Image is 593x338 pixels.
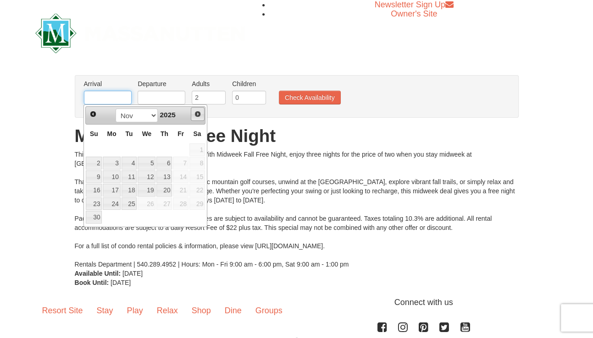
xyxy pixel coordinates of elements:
button: Check Availability [279,91,341,104]
a: 10 [103,170,120,183]
a: 25 [122,197,137,210]
span: 1 [189,143,205,156]
td: available [121,197,138,211]
span: [DATE] [111,279,131,286]
span: [DATE] [122,270,143,277]
td: available [85,156,102,170]
td: unAvailable [156,197,172,211]
span: 22 [189,184,205,196]
a: Play [120,296,150,325]
div: This fall, stretch your stay—not your budget! With Midweek Fall Free Night, enjoy three nights fo... [75,150,519,269]
span: 29 [189,197,205,210]
td: available [85,210,102,224]
td: available [102,156,121,170]
a: 19 [138,184,155,196]
a: 13 [156,170,172,183]
td: available [137,156,156,170]
a: Resort Site [35,296,90,325]
a: 9 [86,170,102,183]
td: available [121,183,138,197]
td: unAvailable [172,156,189,170]
a: Stay [90,296,120,325]
td: unAvailable [172,183,189,197]
span: 14 [173,170,188,183]
span: Friday [177,130,184,137]
a: 6 [156,157,172,169]
a: Dine [218,296,249,325]
span: 21 [173,184,188,196]
a: 23 [86,197,102,210]
a: Owner's Site [391,9,437,18]
strong: Available Until: [75,270,121,277]
td: available [121,156,138,170]
span: 7 [173,157,188,169]
a: Next [191,107,205,121]
a: 2 [86,157,102,169]
a: 3 [103,157,120,169]
span: 28 [173,197,188,210]
a: Shop [185,296,218,325]
span: Saturday [194,130,201,137]
label: Children [232,79,266,88]
td: unAvailable [189,143,205,157]
td: unAvailable [137,197,156,211]
span: Next [194,110,201,118]
td: unAvailable [172,197,189,211]
td: available [156,156,172,170]
a: 24 [103,197,120,210]
span: Wednesday [142,130,152,137]
td: available [85,197,102,211]
a: Prev [87,108,100,120]
a: 11 [122,170,137,183]
label: Arrival [84,79,132,88]
strong: Book Until: [75,279,109,286]
a: 17 [103,184,120,196]
td: available [121,170,138,184]
label: Departure [138,79,185,88]
label: Adults [192,79,226,88]
span: 2025 [160,111,175,119]
td: unAvailable [189,197,205,211]
td: available [102,183,121,197]
td: unAvailable [189,156,205,170]
span: Thursday [161,130,168,137]
td: unAvailable [189,170,205,184]
td: unAvailable [172,170,189,184]
span: Prev [89,110,97,118]
td: available [102,170,121,184]
span: 15 [189,170,205,183]
a: 12 [138,170,155,183]
a: 20 [156,184,172,196]
img: Massanutten Resort Logo [35,13,245,53]
td: available [137,170,156,184]
a: 30 [86,211,102,224]
a: 4 [122,157,137,169]
td: available [85,170,102,184]
span: 8 [189,157,205,169]
a: Relax [150,296,185,325]
a: 5 [138,157,155,169]
a: 16 [86,184,102,196]
a: Massanutten Resort [35,21,245,43]
td: available [85,183,102,197]
td: available [156,183,172,197]
td: available [156,170,172,184]
p: Connect with us [35,296,558,309]
span: 26 [138,197,155,210]
a: 18 [122,184,137,196]
span: 27 [156,197,172,210]
span: Sunday [90,130,98,137]
a: Groups [249,296,289,325]
td: available [137,183,156,197]
td: unAvailable [189,183,205,197]
span: Monday [107,130,116,137]
h1: Midweek Fall Free Night [75,127,519,145]
span: Tuesday [126,130,133,137]
td: available [102,197,121,211]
